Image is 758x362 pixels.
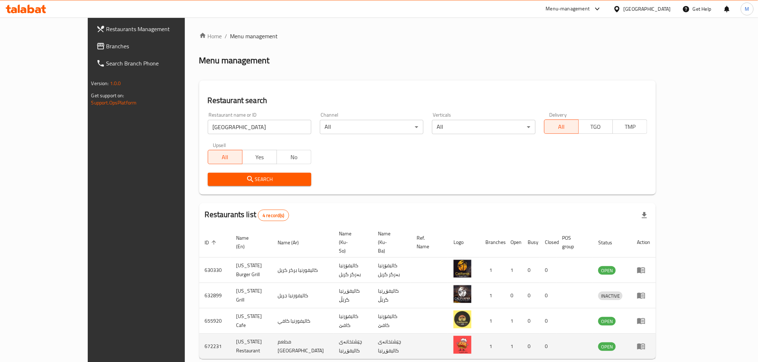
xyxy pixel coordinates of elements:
img: California Restaurant [454,336,471,354]
td: 0 [539,308,557,334]
td: 0 [522,283,539,308]
button: No [277,150,311,164]
td: چێشتخانەی کالیفۆڕنیا [372,334,411,359]
img: California Burger Grill [454,260,471,278]
table: enhanced table [199,227,656,359]
td: 0 [522,334,539,359]
th: Closed [539,227,557,258]
th: Action [631,227,656,258]
span: No [280,152,308,162]
span: Version: [91,79,109,88]
td: کالیفۆرنیا کافێ [334,308,372,334]
span: 4 record(s) [258,212,289,219]
label: Upsell [213,143,226,148]
button: All [544,119,579,134]
a: Branches [91,38,214,55]
input: Search for restaurant name or ID.. [208,120,311,134]
span: All [211,152,240,162]
span: Name (Ar) [278,238,308,247]
button: TGO [579,119,613,134]
div: Export file [636,207,653,224]
td: کالیفۆرنیا بەرگر گریل [334,258,372,283]
span: Yes [245,152,274,162]
button: Yes [242,150,277,164]
th: Branches [480,227,505,258]
label: Delivery [549,112,567,117]
td: مطعم [GEOGRAPHIC_DATA] [272,334,334,359]
td: 1 [480,283,505,308]
div: Menu [637,342,650,351]
a: Search Branch Phone [91,55,214,72]
td: 655920 [199,308,231,334]
td: [US_STATE] Grill [231,283,272,308]
th: Open [505,227,522,258]
span: Search Branch Phone [106,59,208,68]
td: 1 [480,308,505,334]
span: Name (En) [236,234,264,251]
td: 1 [480,334,505,359]
a: Restaurants Management [91,20,214,38]
td: 0 [522,258,539,283]
h2: Restaurants list [205,209,289,221]
span: Status [598,238,622,247]
td: 1 [480,258,505,283]
button: TMP [613,119,647,134]
span: ID [205,238,219,247]
td: 1 [505,258,522,283]
td: 630330 [199,258,231,283]
td: [US_STATE] Burger Grill [231,258,272,283]
td: 0 [539,258,557,283]
span: Get support on: [91,91,124,100]
div: All [320,120,423,134]
span: M [745,5,749,13]
th: Busy [522,227,539,258]
td: کالیفۆرنیا کافێ [372,308,411,334]
td: 1 [505,334,522,359]
td: كاليفورنيا جريل [272,283,334,308]
span: Name (Ku-So) [339,229,364,255]
td: كاليفورنيا بركر كريل [272,258,334,283]
div: Menu [637,266,650,274]
span: TGO [582,122,610,132]
td: 0 [522,308,539,334]
span: INACTIVE [598,292,623,300]
td: 672231 [199,334,231,359]
td: [US_STATE] Cafe [231,308,272,334]
div: Menu [637,317,650,325]
div: All [432,120,536,134]
td: کالیفۆڕنیا گرێڵ [334,283,372,308]
span: Ref. Name [417,234,439,251]
h2: Restaurant search [208,95,648,106]
div: [GEOGRAPHIC_DATA] [624,5,671,13]
td: [US_STATE] Restaurant [231,334,272,359]
div: Menu-management [546,5,590,13]
td: چێشتخانەی کالیفۆڕنیا [334,334,372,359]
div: OPEN [598,317,616,326]
span: Menu management [230,32,278,40]
div: Total records count [258,210,289,221]
h2: Menu management [199,55,270,66]
td: 0 [539,283,557,308]
img: California Grill [454,285,471,303]
span: OPEN [598,317,616,326]
span: OPEN [598,266,616,275]
a: Support.OpsPlatform [91,98,137,107]
button: Search [208,173,311,186]
span: OPEN [598,343,616,351]
span: All [547,122,576,132]
button: All [208,150,243,164]
span: 1.0.0 [110,79,121,88]
span: Restaurants Management [106,25,208,33]
td: كاليفورنيا كافي [272,308,334,334]
th: Logo [448,227,480,258]
li: / [225,32,227,40]
nav: breadcrumb [199,32,656,40]
span: Branches [106,42,208,50]
span: Name (Ku-Ba) [378,229,402,255]
td: 0 [539,334,557,359]
td: 632899 [199,283,231,308]
div: Menu [637,291,650,300]
span: TMP [616,122,644,132]
td: 0 [505,283,522,308]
